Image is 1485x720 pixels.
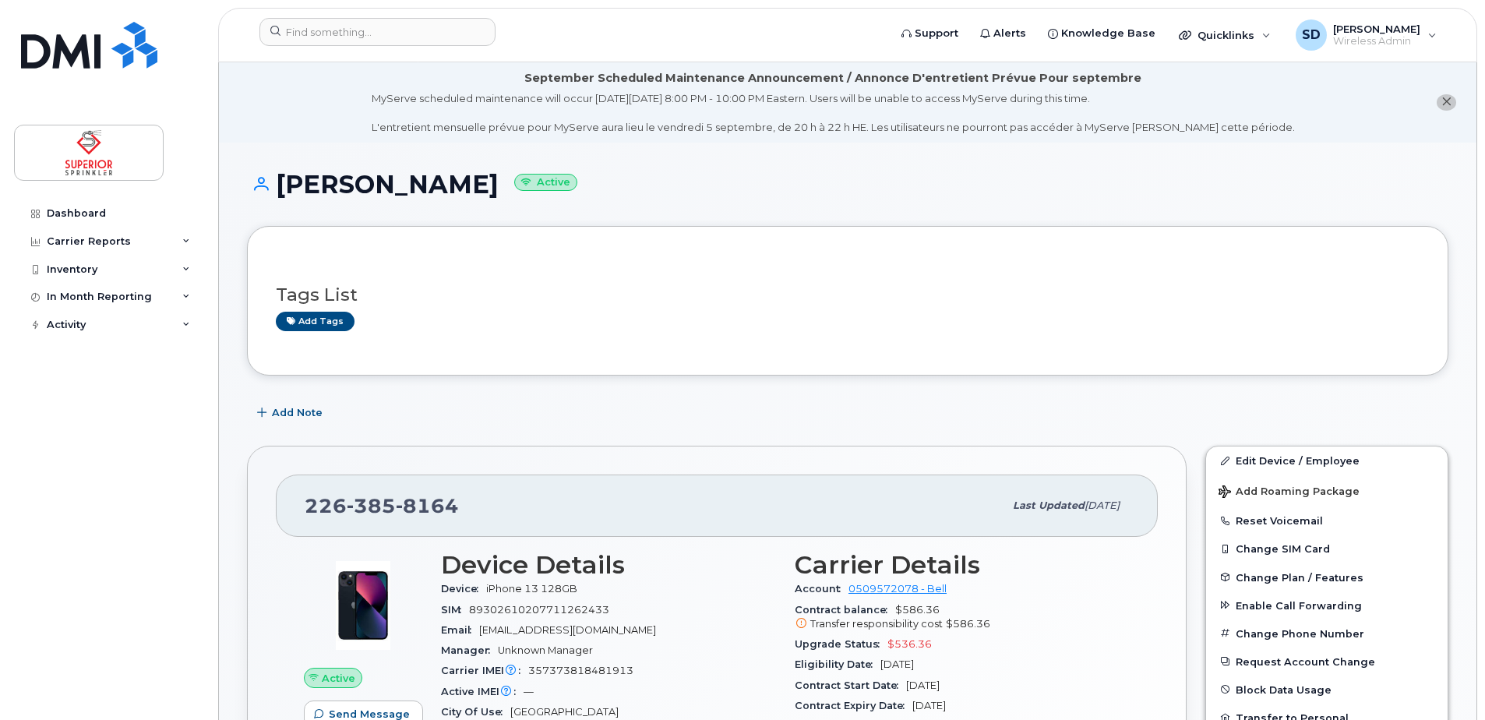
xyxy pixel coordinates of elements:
h3: Tags List [276,285,1420,305]
button: Change Plan / Features [1206,563,1448,591]
a: 0509572078 - Bell [848,583,947,595]
span: Email [441,624,479,636]
button: Change SIM Card [1206,535,1448,563]
a: Edit Device / Employee [1206,446,1448,475]
button: Add Roaming Package [1206,475,1448,506]
button: Add Note [247,399,336,427]
span: $586.36 [795,604,1130,632]
span: Active [322,671,355,686]
button: close notification [1437,94,1456,111]
span: Device [441,583,486,595]
span: City Of Use [441,706,510,718]
span: Last updated [1013,499,1085,511]
span: Active IMEI [441,686,524,697]
span: [DATE] [880,658,914,670]
h3: Carrier Details [795,551,1130,579]
span: Unknown Manager [498,644,593,656]
span: $586.36 [946,618,990,630]
div: MyServe scheduled maintenance will occur [DATE][DATE] 8:00 PM - 10:00 PM Eastern. Users will be u... [372,91,1295,135]
span: Upgrade Status [795,638,887,650]
span: Account [795,583,848,595]
h1: [PERSON_NAME] [247,171,1448,198]
button: Reset Voicemail [1206,506,1448,535]
span: — [524,686,534,697]
span: iPhone 13 128GB [486,583,577,595]
span: 357373818481913 [528,665,633,676]
span: [DATE] [912,700,946,711]
span: Contract Expiry Date [795,700,912,711]
span: [DATE] [1085,499,1120,511]
span: Manager [441,644,498,656]
div: September Scheduled Maintenance Announcement / Annonce D'entretient Prévue Pour septembre [524,70,1141,86]
span: SIM [441,604,469,616]
button: Enable Call Forwarding [1206,591,1448,619]
span: Add Note [272,405,323,420]
small: Active [514,174,577,192]
span: 385 [347,494,396,517]
span: [DATE] [906,679,940,691]
h3: Device Details [441,551,776,579]
button: Request Account Change [1206,648,1448,676]
span: Add Roaming Package [1219,485,1360,500]
button: Change Phone Number [1206,619,1448,648]
span: [EMAIL_ADDRESS][DOMAIN_NAME] [479,624,656,636]
span: Contract balance [795,604,895,616]
span: Contract Start Date [795,679,906,691]
span: Eligibility Date [795,658,880,670]
span: Carrier IMEI [441,665,528,676]
span: 226 [305,494,459,517]
button: Block Data Usage [1206,676,1448,704]
span: Change Plan / Features [1236,571,1363,583]
span: 8164 [396,494,459,517]
span: $536.36 [887,638,932,650]
a: Add tags [276,312,354,331]
img: image20231002-3703462-1ig824h.jpeg [316,559,410,652]
span: Enable Call Forwarding [1236,599,1362,611]
span: [GEOGRAPHIC_DATA] [510,706,619,718]
span: 89302610207711262433 [469,604,609,616]
span: Transfer responsibility cost [810,618,943,630]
